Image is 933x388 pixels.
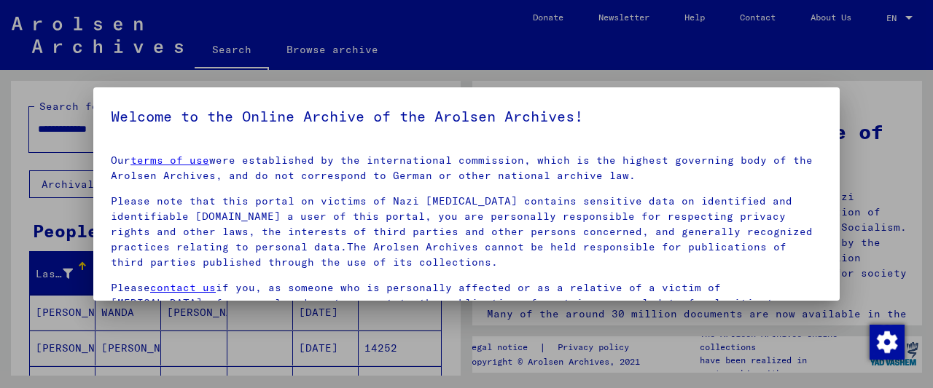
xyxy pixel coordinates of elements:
[111,194,822,270] p: Please note that this portal on victims of Nazi [MEDICAL_DATA] contains sensitive data on identif...
[111,280,822,326] p: Please if you, as someone who is personally affected or as a relative of a victim of [MEDICAL_DAT...
[869,324,904,359] div: Change consent
[111,153,822,183] p: Our were established by the international commission, which is the highest governing body of the ...
[111,105,822,128] h5: Welcome to the Online Archive of the Arolsen Archives!
[150,281,216,294] a: contact us
[870,325,905,360] img: Change consent
[130,154,209,167] a: terms of use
